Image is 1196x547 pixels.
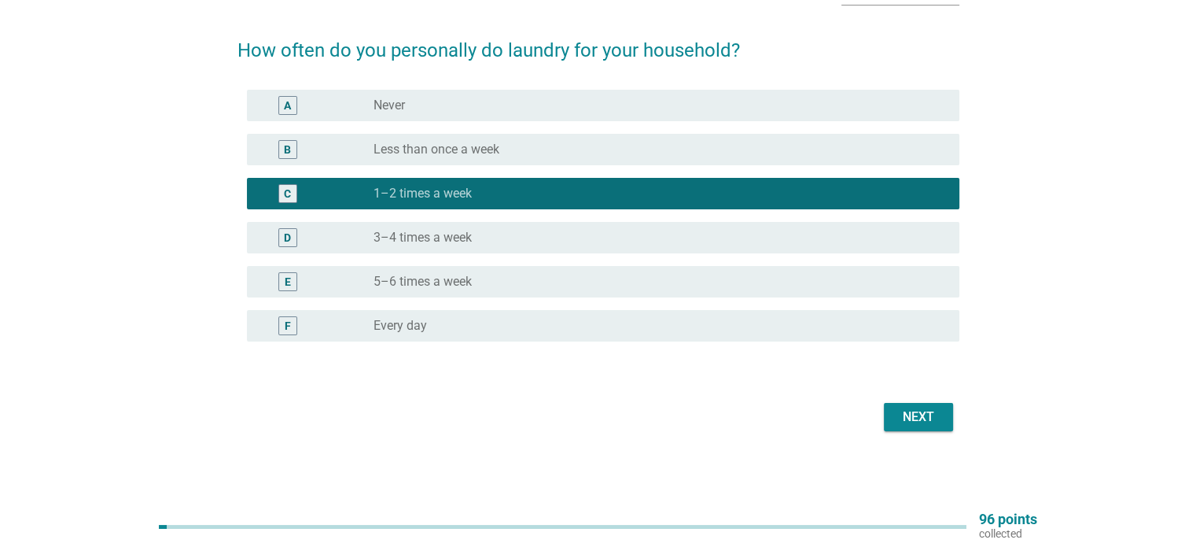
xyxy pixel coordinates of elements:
button: Next [884,403,953,431]
label: 3–4 times a week [374,230,472,246]
div: B [284,142,291,158]
label: 1–2 times a week [374,186,472,201]
div: E [285,274,291,290]
div: Next [896,408,940,427]
div: F [285,318,291,334]
p: collected [979,527,1037,541]
div: A [284,98,291,114]
label: 5–6 times a week [374,274,472,290]
label: Never [374,98,405,113]
h2: How often do you personally do laundry for your household? [237,20,959,65]
label: Every day [374,318,427,334]
div: D [284,230,291,246]
div: C [284,186,291,202]
p: 96 points [979,512,1037,527]
label: Less than once a week [374,142,499,157]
